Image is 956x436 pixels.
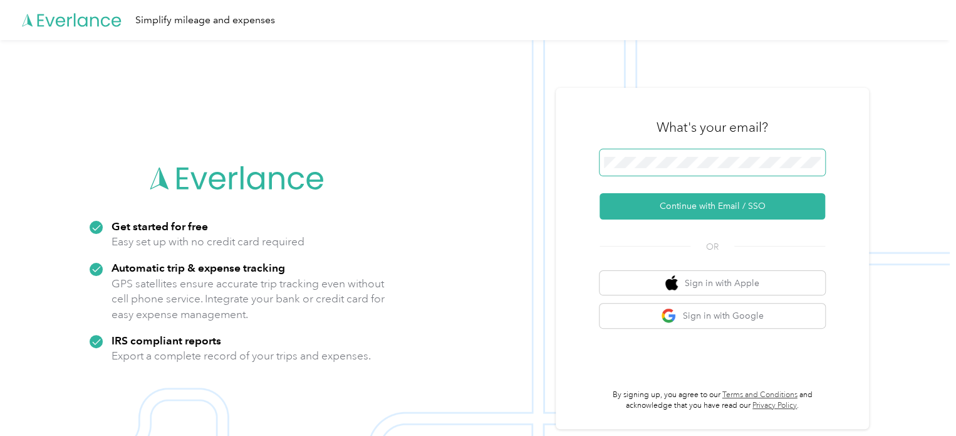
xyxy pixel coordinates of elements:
[112,261,285,274] strong: Automatic trip & expense tracking
[722,390,798,400] a: Terms and Conditions
[600,390,825,412] p: By signing up, you agree to our and acknowledge that you have read our .
[112,276,385,322] p: GPS satellites ensure accurate trip tracking even without cell phone service. Integrate your bank...
[600,193,825,220] button: Continue with Email / SSO
[112,348,371,364] p: Export a complete record of your trips and expenses.
[135,13,275,28] div: Simplify mileage and expenses
[112,334,221,347] strong: IRS compliant reports
[657,119,768,136] h3: What's your email?
[600,304,825,328] button: google logoSign in with Google
[112,220,208,233] strong: Get started for free
[690,240,734,253] span: OR
[661,308,677,324] img: google logo
[112,234,304,250] p: Easy set up with no credit card required
[665,275,678,291] img: apple logo
[600,271,825,295] button: apple logoSign in with Apple
[752,401,797,410] a: Privacy Policy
